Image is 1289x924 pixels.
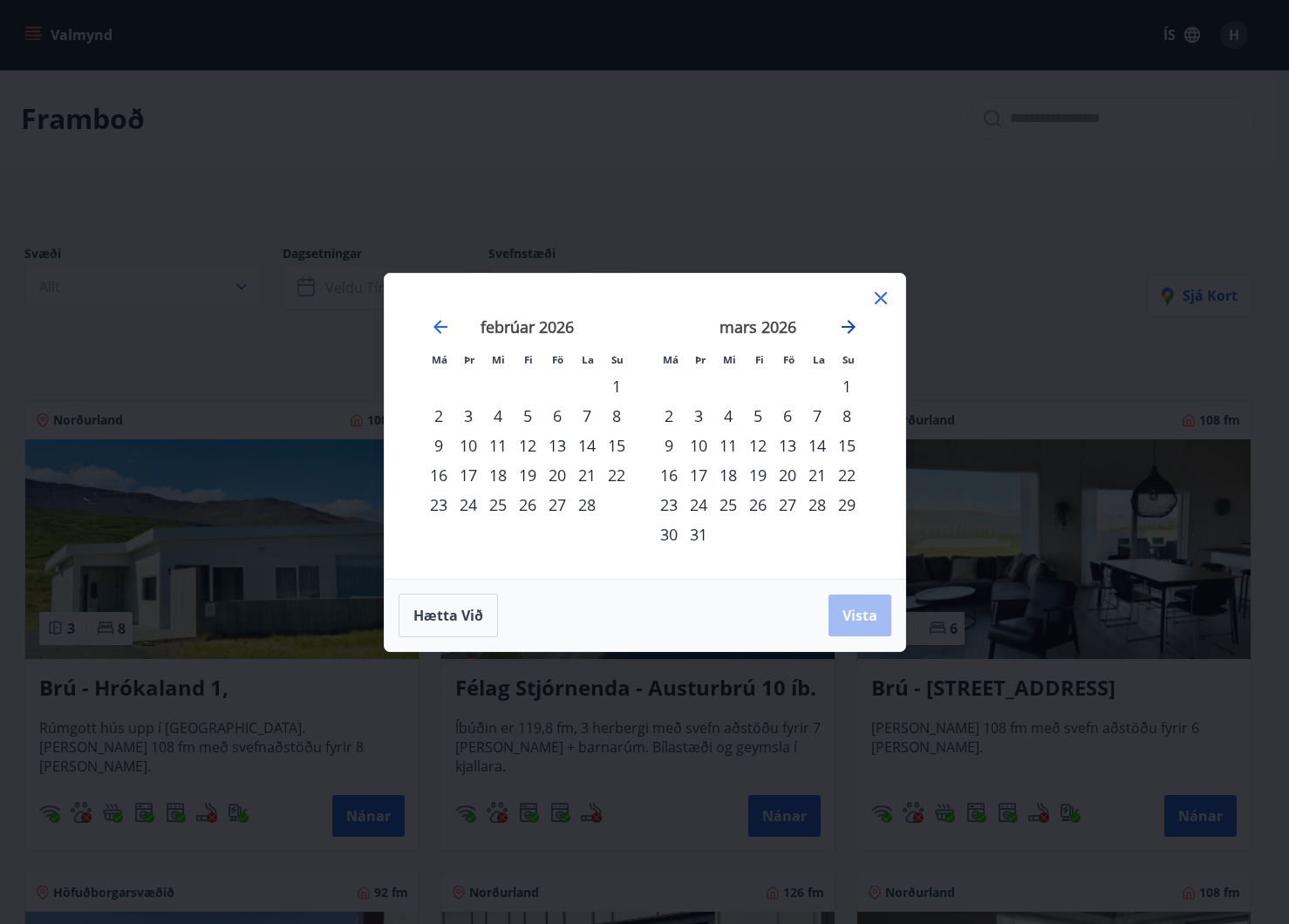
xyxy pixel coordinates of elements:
button: Hætta við [399,594,498,637]
td: Choose miðvikudagur, 25. mars 2026 as your check-in date. It’s available. [713,490,743,520]
small: Su [842,353,855,366]
div: Calendar [406,295,884,558]
div: 1 [602,371,631,401]
div: 3 [454,401,483,431]
td: Choose föstudagur, 13. febrúar 2026 as your check-in date. It’s available. [542,431,572,460]
div: 12 [513,431,542,460]
td: Choose mánudagur, 23. febrúar 2026 as your check-in date. It’s available. [424,490,454,520]
small: La [582,353,594,366]
td: Choose miðvikudagur, 4. febrúar 2026 as your check-in date. It’s available. [483,401,513,431]
td: Choose laugardagur, 7. mars 2026 as your check-in date. It’s available. [802,401,832,431]
td: Choose mánudagur, 2. mars 2026 as your check-in date. It’s available. [654,401,684,431]
td: Choose mánudagur, 9. mars 2026 as your check-in date. It’s available. [654,431,684,460]
td: Choose sunnudagur, 15. mars 2026 as your check-in date. It’s available. [832,431,862,460]
div: 8 [602,401,631,431]
div: 24 [454,490,483,520]
div: 9 [654,431,684,460]
td: Choose mánudagur, 9. febrúar 2026 as your check-in date. It’s available. [424,431,454,460]
div: 2 [654,401,684,431]
td: Choose fimmtudagur, 19. febrúar 2026 as your check-in date. It’s available. [513,460,542,490]
div: 28 [572,490,602,520]
td: Choose miðvikudagur, 11. mars 2026 as your check-in date. It’s available. [713,431,743,460]
div: Move forward to switch to the next month. [838,316,859,337]
div: 20 [773,460,802,490]
div: 23 [424,490,454,520]
td: Choose laugardagur, 28. mars 2026 as your check-in date. It’s available. [802,490,832,520]
td: Choose föstudagur, 13. mars 2026 as your check-in date. It’s available. [773,431,802,460]
td: Choose fimmtudagur, 26. febrúar 2026 as your check-in date. It’s available. [513,490,542,520]
td: Choose sunnudagur, 8. mars 2026 as your check-in date. It’s available. [832,401,862,431]
td: Choose mánudagur, 23. mars 2026 as your check-in date. It’s available. [654,490,684,520]
div: 7 [572,401,602,431]
div: 9 [424,431,454,460]
div: 22 [602,460,631,490]
div: 5 [513,401,542,431]
div: 10 [454,431,483,460]
strong: mars 2026 [720,316,796,337]
small: Þr [695,353,706,366]
div: 29 [832,490,862,520]
td: Choose föstudagur, 20. febrúar 2026 as your check-in date. It’s available. [542,460,572,490]
div: 8 [832,401,862,431]
td: Choose miðvikudagur, 25. febrúar 2026 as your check-in date. It’s available. [483,490,513,520]
td: Choose þriðjudagur, 24. febrúar 2026 as your check-in date. It’s available. [454,490,483,520]
td: Choose sunnudagur, 29. mars 2026 as your check-in date. It’s available. [832,490,862,520]
td: Choose föstudagur, 27. febrúar 2026 as your check-in date. It’s available. [542,490,572,520]
div: 28 [802,490,832,520]
div: 12 [743,431,773,460]
td: Choose fimmtudagur, 26. mars 2026 as your check-in date. It’s available. [743,490,773,520]
td: Choose mánudagur, 16. febrúar 2026 as your check-in date. It’s available. [424,460,454,490]
td: Choose föstudagur, 6. mars 2026 as your check-in date. It’s available. [773,401,802,431]
td: Choose miðvikudagur, 18. febrúar 2026 as your check-in date. It’s available. [483,460,513,490]
td: Choose þriðjudagur, 3. febrúar 2026 as your check-in date. It’s available. [454,401,483,431]
td: Choose þriðjudagur, 24. mars 2026 as your check-in date. It’s available. [684,490,713,520]
td: Choose sunnudagur, 8. febrúar 2026 as your check-in date. It’s available. [602,401,631,431]
div: 4 [713,401,743,431]
div: 25 [483,490,513,520]
small: Fi [755,353,764,366]
div: 21 [572,460,602,490]
div: 17 [454,460,483,490]
div: 1 [832,371,862,401]
div: 13 [773,431,802,460]
small: Fö [783,353,795,366]
td: Choose miðvikudagur, 4. mars 2026 as your check-in date. It’s available. [713,401,743,431]
td: Choose sunnudagur, 22. febrúar 2026 as your check-in date. It’s available. [602,460,631,490]
td: Choose mánudagur, 16. mars 2026 as your check-in date. It’s available. [654,460,684,490]
div: 14 [802,431,832,460]
td: Choose mánudagur, 30. mars 2026 as your check-in date. It’s available. [654,520,684,549]
small: Su [611,353,624,366]
small: Fi [524,353,533,366]
td: Choose fimmtudagur, 12. febrúar 2026 as your check-in date. It’s available. [513,431,542,460]
div: 21 [802,460,832,490]
div: 7 [802,401,832,431]
div: 10 [684,431,713,460]
div: 19 [743,460,773,490]
div: 18 [483,460,513,490]
td: Choose laugardagur, 7. febrúar 2026 as your check-in date. It’s available. [572,401,602,431]
div: 4 [483,401,513,431]
div: 11 [483,431,513,460]
td: Choose þriðjudagur, 3. mars 2026 as your check-in date. It’s available. [684,401,713,431]
strong: febrúar 2026 [481,316,574,337]
div: 6 [542,401,572,431]
small: Má [663,353,679,366]
div: 23 [654,490,684,520]
td: Choose miðvikudagur, 18. mars 2026 as your check-in date. It’s available. [713,460,743,490]
td: Choose föstudagur, 20. mars 2026 as your check-in date. It’s available. [773,460,802,490]
div: 15 [832,431,862,460]
div: 16 [424,460,454,490]
div: 20 [542,460,572,490]
div: 31 [684,520,713,549]
div: 5 [743,401,773,431]
small: Þr [464,353,474,366]
small: Mi [492,353,505,366]
div: 22 [832,460,862,490]
div: 16 [654,460,684,490]
div: 19 [513,460,542,490]
div: 17 [684,460,713,490]
td: Choose föstudagur, 27. mars 2026 as your check-in date. It’s available. [773,490,802,520]
td: Choose miðvikudagur, 11. febrúar 2026 as your check-in date. It’s available. [483,431,513,460]
td: Choose laugardagur, 21. mars 2026 as your check-in date. It’s available. [802,460,832,490]
small: Fö [552,353,563,366]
